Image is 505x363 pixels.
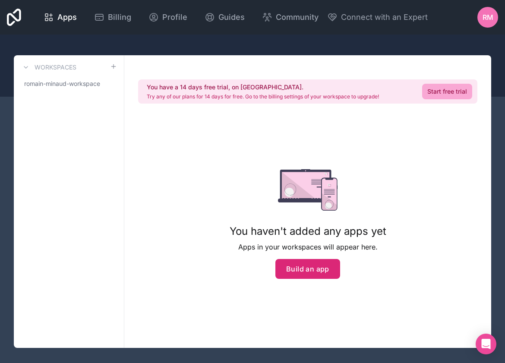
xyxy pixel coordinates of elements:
[147,93,379,100] p: Try any of our plans for 14 days for free. Go to the billing settings of your workspace to upgrade!
[24,79,100,88] span: romain-minaud-workspace
[483,12,493,22] span: RM
[87,8,138,27] a: Billing
[142,8,194,27] a: Profile
[37,8,84,27] a: Apps
[230,242,386,252] p: Apps in your workspaces will appear here.
[21,62,76,73] a: Workspaces
[278,169,338,211] img: empty state
[147,83,379,92] h2: You have a 14 days free trial, on [GEOGRAPHIC_DATA].
[341,11,428,23] span: Connect with an Expert
[57,11,77,23] span: Apps
[422,84,472,99] a: Start free trial
[198,8,252,27] a: Guides
[476,334,496,354] div: Open Intercom Messenger
[255,8,325,27] a: Community
[276,11,319,23] span: Community
[108,11,131,23] span: Billing
[162,11,187,23] span: Profile
[35,63,76,72] h3: Workspaces
[218,11,245,23] span: Guides
[275,259,340,279] button: Build an app
[21,76,117,92] a: romain-minaud-workspace
[230,224,386,238] h1: You haven't added any apps yet
[327,11,428,23] button: Connect with an Expert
